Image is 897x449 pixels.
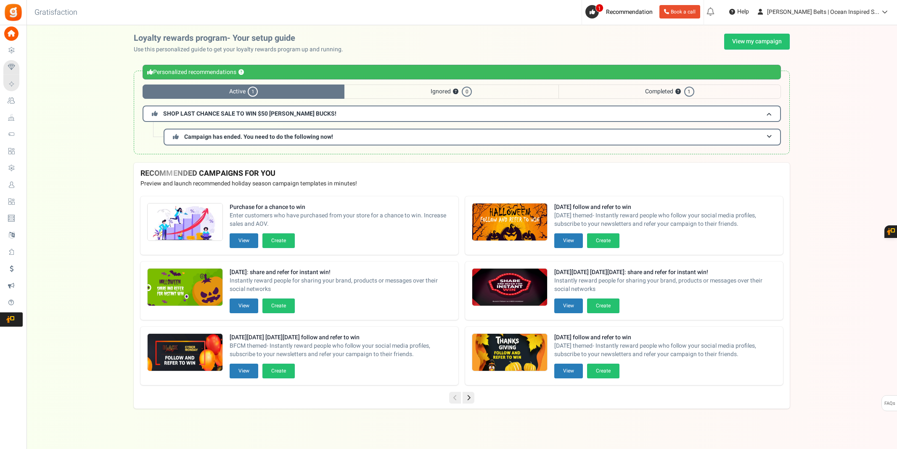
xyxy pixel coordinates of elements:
strong: [DATE]: share and refer for instant win! [230,268,452,277]
button: Create [262,233,295,248]
img: Recommended Campaigns [148,269,222,306]
button: View [230,298,258,313]
img: Recommended Campaigns [472,334,547,372]
div: Personalized recommendations [143,65,781,79]
button: ? [453,89,458,95]
strong: Purchase for a chance to win [230,203,452,211]
button: View [554,233,583,248]
button: Create [262,364,295,378]
strong: [DATE][DATE] [DATE][DATE] follow and refer to win [230,333,452,342]
button: Create [587,233,619,248]
button: View [230,233,258,248]
img: Recommended Campaigns [472,269,547,306]
strong: [DATE][DATE] [DATE][DATE]: share and refer for instant win! [554,268,776,277]
span: [DATE] themed- Instantly reward people who follow your social media profiles, subscribe to your n... [554,211,776,228]
span: 1 [684,87,694,97]
span: SHOP LAST CHANCE SALE TO WIN $50 [PERSON_NAME] BUCKS! [163,109,336,118]
span: Completed [558,85,781,99]
span: 1 [248,87,258,97]
button: Create [262,298,295,313]
span: [DATE] themed- Instantly reward people who follow your social media profiles, subscribe to your n... [554,342,776,359]
p: Preview and launch recommended holiday season campaign templates in minutes! [140,180,783,188]
span: 1 [595,4,603,12]
h3: Gratisfaction [25,4,87,21]
button: View [230,364,258,378]
button: ? [238,70,244,75]
span: Ignored [344,85,558,99]
span: 0 [462,87,472,97]
strong: [DATE] follow and refer to win [554,333,776,342]
p: Use this personalized guide to get your loyalty rewards program up and running. [134,45,350,54]
button: ? [675,89,681,95]
span: Instantly reward people for sharing your brand, products or messages over their social networks [554,277,776,293]
a: Help [726,5,752,18]
span: [PERSON_NAME] Belts | Ocean Inspired S... [767,8,879,16]
img: Recommended Campaigns [472,203,547,241]
button: Create [587,364,619,378]
h2: Loyalty rewards program- Your setup guide [134,34,350,43]
a: 1 Recommendation [585,5,656,18]
span: Help [735,8,749,16]
span: FAQs [884,396,895,412]
a: Book a call [659,5,700,18]
span: Recommendation [606,8,653,16]
img: Recommended Campaigns [148,203,222,241]
strong: [DATE] follow and refer to win [554,203,776,211]
img: Gratisfaction [4,3,23,22]
span: Campaign has ended. You need to do the following now! [184,132,333,141]
button: View [554,364,583,378]
span: Instantly reward people for sharing your brand, products or messages over their social networks [230,277,452,293]
span: BFCM themed- Instantly reward people who follow your social media profiles, subscribe to your new... [230,342,452,359]
a: View my campaign [724,34,790,50]
span: Enter customers who have purchased from your store for a chance to win. Increase sales and AOV. [230,211,452,228]
img: Recommended Campaigns [148,334,222,372]
h4: RECOMMENDED CAMPAIGNS FOR YOU [140,169,783,178]
button: View [554,298,583,313]
span: Active [143,85,344,99]
button: Create [587,298,619,313]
